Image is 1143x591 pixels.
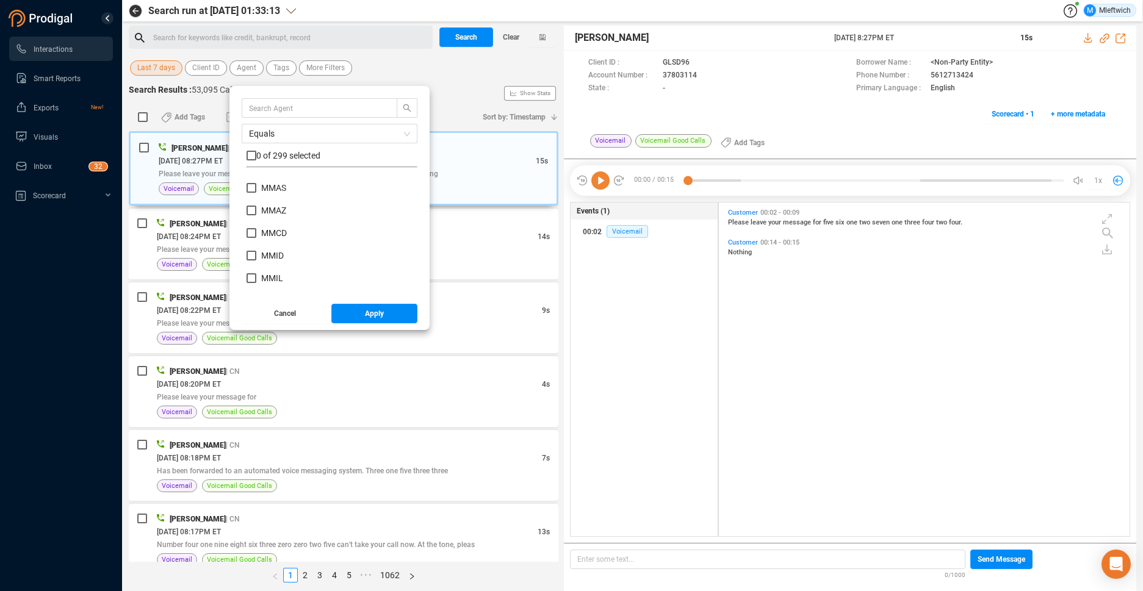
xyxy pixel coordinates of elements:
[267,568,283,582] button: left
[985,104,1041,124] button: Scorecard • 1
[159,157,223,165] span: [DATE] 08:27PM ET
[577,206,610,217] span: Events (1)
[130,60,182,76] button: Last 7 days
[157,540,475,549] span: Number four one nine eight six three zero zero two five can't take your call now. At the tone, pleas
[298,568,312,582] a: 2
[157,528,221,536] span: [DATE] 08:17PM ET
[538,232,550,241] span: 14s
[209,183,274,195] span: Voicemail Good Calls
[377,568,403,582] a: 1062
[15,37,103,61] a: Interactions
[94,162,98,174] p: 3
[247,177,417,295] div: grid
[15,95,103,120] a: ExportsNew!
[129,356,558,427] div: [PERSON_NAME]| CN[DATE] 08:20PM ET4sPlease leave your message forVoicemailVoicemail Good Calls
[218,107,267,127] button: Export
[15,154,103,178] a: Inbox
[931,70,973,82] span: 5612713424
[483,107,546,127] span: Sort by: Timestamp
[157,232,221,241] span: [DATE] 08:24PM ET
[872,218,892,226] span: seven
[306,60,345,76] span: More Filters
[15,66,103,90] a: Smart Reports
[713,133,772,152] button: Add Tags
[856,57,925,70] span: Borrower Name :
[397,104,417,112] span: search
[439,27,493,47] button: Search
[575,30,649,45] span: [PERSON_NAME]
[129,504,558,575] div: [PERSON_NAME]| CN[DATE] 08:17PM ET13sNumber four one nine eight six three zero zero two five can'...
[503,27,519,47] span: Clear
[267,568,283,582] li: Previous Page
[728,248,752,256] span: Nothing
[148,4,280,18] span: Search run at [DATE] 01:33:13
[931,57,993,70] span: <Non-Party Entity>
[157,380,221,389] span: [DATE] 08:20PM ET
[256,151,320,160] span: 0 of 299 selected
[538,528,550,536] span: 13s
[261,228,287,238] span: MMCD
[404,568,420,582] button: right
[157,393,256,401] span: Please leave your message for
[273,60,289,76] span: Tags
[663,70,697,82] span: 37803114
[635,134,712,148] span: Voicemail Good Calls
[583,222,602,242] div: 00:02
[170,515,226,523] span: [PERSON_NAME]
[588,57,657,70] span: Client ID :
[9,95,113,120] li: Exports
[1087,4,1093,16] span: M
[98,162,103,174] p: 2
[129,430,558,501] div: [PERSON_NAME]| CN[DATE] 08:18PM ET7sHas been forwarded to an automated voice messaging system. Th...
[751,218,768,226] span: leave
[34,74,81,83] span: Smart Reports
[298,568,312,582] li: 2
[162,406,192,418] span: Voicemail
[758,209,802,217] span: 00:02 - 00:09
[328,568,341,582] a: 4
[342,568,356,582] a: 5
[404,568,420,582] li: Next Page
[162,480,192,492] span: Voicemail
[1102,550,1131,579] div: Open Intercom Messenger
[856,82,925,95] span: Primary Language :
[571,220,718,244] button: 00:02Voicemail
[207,406,272,418] span: Voicemail Good Calls
[734,133,765,152] span: Add Tags
[162,259,192,270] span: Voicemail
[813,218,823,226] span: for
[1090,172,1107,189] button: 1x
[237,60,256,76] span: Agent
[226,441,240,450] span: | CN
[192,85,238,95] span: 53,095 Calls
[455,27,477,47] span: Search
[9,10,76,27] img: prodigal-logo
[1020,34,1033,42] span: 15s
[170,220,226,228] span: [PERSON_NAME]
[356,568,376,582] li: Next 5 Pages
[129,209,558,279] div: [PERSON_NAME]| CN[DATE] 08:24PM ET14sPlease leave your message for five six one two seven one thr...
[207,480,272,492] span: Voicemail Good Calls
[249,101,378,115] input: Search Agent
[34,162,52,171] span: Inbox
[725,206,1130,535] div: grid
[299,60,352,76] button: More Filters
[834,32,1006,43] span: [DATE] 8:27PM ET
[376,568,404,582] li: 1062
[137,60,175,76] span: Last 7 days
[207,259,272,270] span: Voicemail Good Calls
[266,60,297,76] button: Tags
[164,183,194,195] span: Voicemail
[89,162,107,171] sup: 32
[157,319,256,328] span: Please leave your message for
[34,133,58,141] span: Visuals
[663,57,690,70] span: GLSD96
[356,568,376,582] span: •••
[835,218,846,226] span: six
[1084,4,1131,16] div: Mleftwich
[226,515,240,523] span: | CN
[157,245,408,254] span: Please leave your message for five six one two seven one three four two four.
[542,380,550,389] span: 4s
[312,568,327,582] li: 3
[493,27,530,47] button: Clear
